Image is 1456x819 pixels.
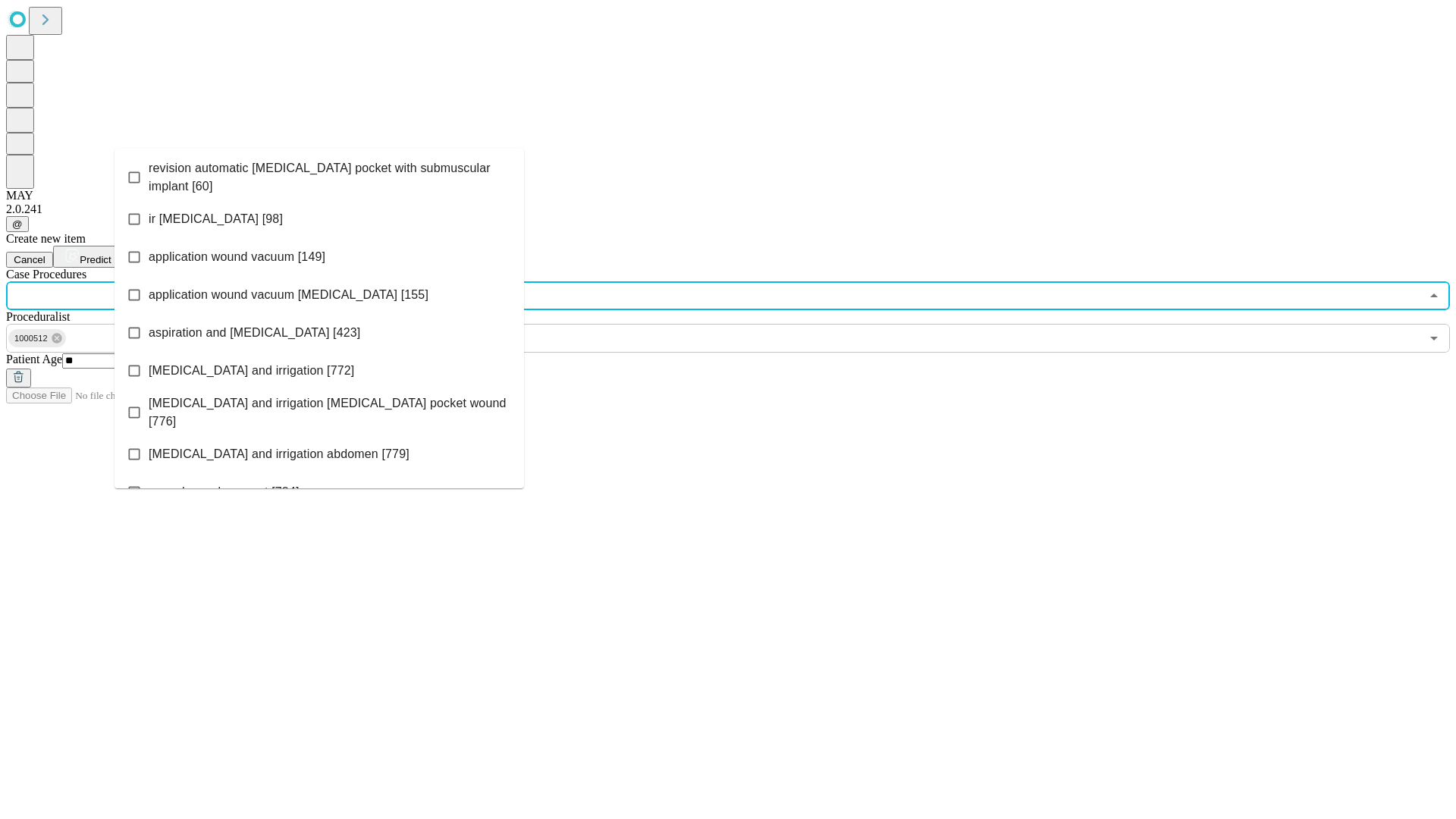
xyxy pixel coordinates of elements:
[1423,328,1445,349] button: Open
[149,248,325,266] span: application wound vacuum [149]
[8,330,54,347] span: 1000512
[6,268,86,281] span: Scheduled Procedure
[80,254,111,265] span: Predict
[6,189,1450,202] div: MAY
[149,159,512,196] span: revision automatic [MEDICAL_DATA] pocket with submuscular implant [60]
[149,362,354,380] span: [MEDICAL_DATA] and irrigation [772]
[149,394,512,431] span: [MEDICAL_DATA] and irrigation [MEDICAL_DATA] pocket wound [776]
[14,254,45,265] span: Cancel
[1423,285,1445,306] button: Close
[149,483,300,501] span: wound vac placement [784]
[6,252,53,268] button: Cancel
[6,216,29,232] button: @
[53,246,123,268] button: Predict
[149,445,409,463] span: [MEDICAL_DATA] and irrigation abdomen [779]
[6,310,70,323] span: Proceduralist
[149,210,283,228] span: ir [MEDICAL_DATA] [98]
[6,353,62,366] span: Patient Age
[6,232,86,245] span: Create new item
[12,218,23,230] span: @
[149,286,428,304] span: application wound vacuum [MEDICAL_DATA] [155]
[8,329,66,347] div: 1000512
[149,324,360,342] span: aspiration and [MEDICAL_DATA] [423]
[6,202,1450,216] div: 2.0.241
